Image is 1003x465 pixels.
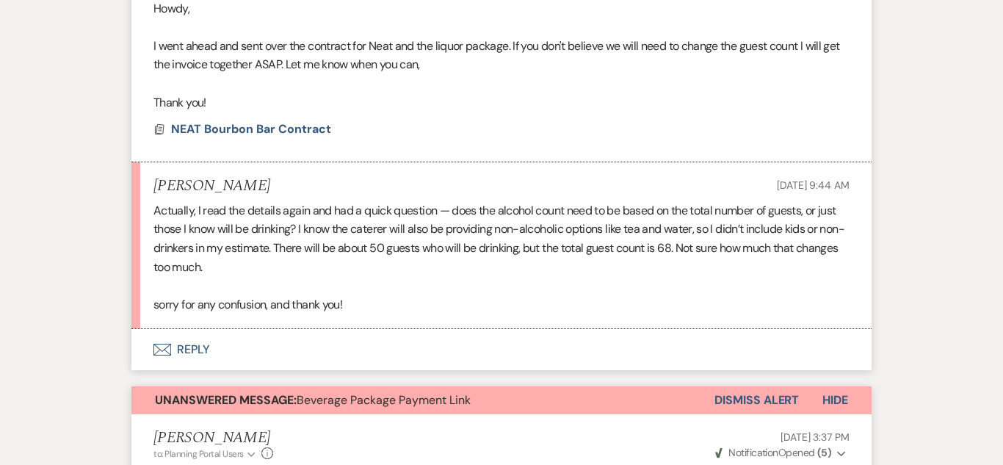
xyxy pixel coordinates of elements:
[153,448,244,460] span: to: Planning Portal Users
[777,179,850,192] span: [DATE] 9:44 AM
[799,386,872,414] button: Hide
[713,445,850,461] button: NotificationOpened (5)
[171,121,331,137] span: NEAT Bourbon Bar Contract
[131,386,714,414] button: Unanswered Message:Beverage Package Payment Link
[153,177,270,195] h5: [PERSON_NAME]
[781,430,850,444] span: [DATE] 3:37 PM
[153,37,850,74] p: I went ahead and sent over the contract for Neat and the liquor package. If you don't believe we ...
[153,295,850,314] p: sorry for any confusion, and thank you!
[822,392,848,408] span: Hide
[153,201,850,276] p: Actually, I read the details again and had a quick question — does the alcohol count need to be b...
[171,120,335,138] button: NEAT Bourbon Bar Contract
[153,93,850,112] p: Thank you!
[153,447,258,461] button: to: Planning Portal Users
[817,446,831,459] strong: ( 5 )
[155,392,297,408] strong: Unanswered Message:
[728,446,778,459] span: Notification
[153,429,273,447] h5: [PERSON_NAME]
[715,446,831,459] span: Opened
[155,392,471,408] span: Beverage Package Payment Link
[131,329,872,370] button: Reply
[714,386,799,414] button: Dismiss Alert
